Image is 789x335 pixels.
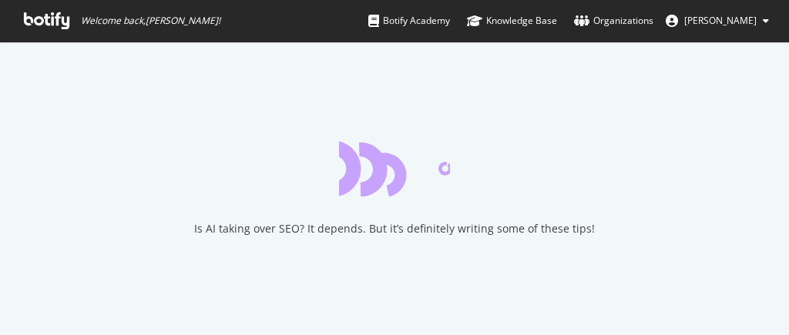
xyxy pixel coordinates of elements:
div: animation [339,141,450,196]
div: Knowledge Base [467,13,557,28]
span: Welcome back, [PERSON_NAME] ! [81,15,220,27]
div: Botify Academy [368,13,450,28]
button: [PERSON_NAME] [653,8,781,33]
div: Is AI taking over SEO? It depends. But it’s definitely writing some of these tips! [194,221,595,236]
div: Organizations [574,13,653,28]
span: Angelique Fromentin [684,14,757,27]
